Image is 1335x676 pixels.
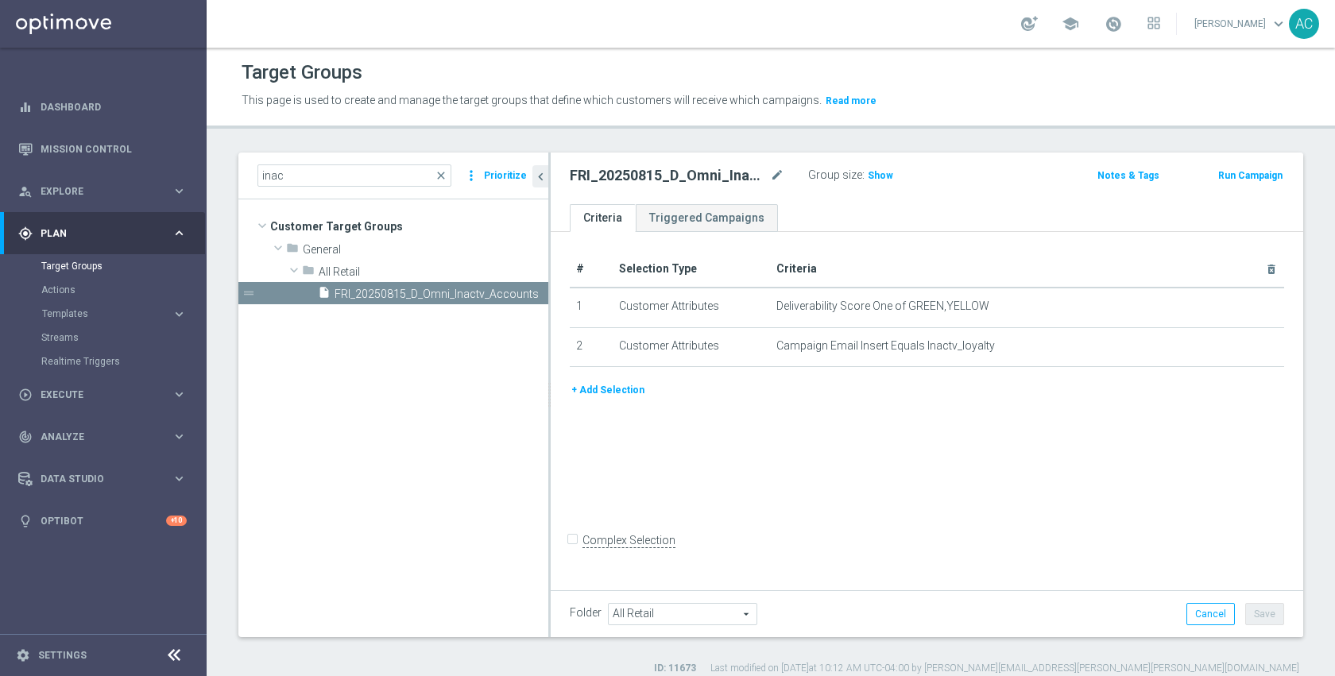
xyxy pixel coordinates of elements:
i: delete_forever [1265,263,1278,276]
button: gps_fixed Plan keyboard_arrow_right [17,227,188,240]
button: chevron_left [532,165,548,187]
i: keyboard_arrow_right [172,183,187,199]
i: keyboard_arrow_right [172,307,187,322]
i: person_search [18,184,33,199]
button: Cancel [1186,603,1235,625]
span: General [303,243,548,257]
i: equalizer [18,100,33,114]
i: play_circle_outline [18,388,33,402]
div: Execute [18,388,172,402]
div: Target Groups [41,254,205,278]
i: folder [286,241,299,260]
span: Campaign Email Insert Equals Inactv_loyalty [776,339,995,353]
button: lightbulb Optibot +10 [17,515,188,527]
div: Dashboard [18,86,187,128]
i: folder [302,264,315,282]
span: Deliverability Score One of GREEN,YELLOW [776,299,989,313]
span: Customer Target Groups [270,215,548,238]
th: # [570,251,613,288]
span: FRI_20250815_D_Omni_Inactv_Accounts [335,288,548,301]
i: track_changes [18,430,33,444]
td: Customer Attributes [613,288,770,327]
td: 1 [570,288,613,327]
i: keyboard_arrow_right [172,429,187,444]
button: Notes & Tags [1096,167,1161,184]
input: Quick find group or folder [257,164,451,187]
button: Templates keyboard_arrow_right [41,307,188,320]
th: Selection Type [613,251,770,288]
div: Data Studio [18,472,172,486]
div: Plan [18,226,172,241]
div: Mission Control [18,128,187,170]
a: Target Groups [41,260,165,272]
div: Analyze [18,430,172,444]
button: track_changes Analyze keyboard_arrow_right [17,431,188,443]
button: Run Campaign [1217,167,1284,184]
i: lightbulb [18,514,33,528]
span: Templates [42,309,156,319]
a: Streams [41,331,165,344]
a: Dashboard [41,86,187,128]
a: Mission Control [41,128,187,170]
td: 2 [570,327,613,367]
td: Customer Attributes [613,327,770,367]
span: Explore [41,187,172,196]
i: keyboard_arrow_right [172,226,187,241]
a: [PERSON_NAME]keyboard_arrow_down [1193,12,1289,36]
button: equalizer Dashboard [17,101,188,114]
button: person_search Explore keyboard_arrow_right [17,185,188,198]
a: Settings [38,651,87,660]
div: +10 [166,516,187,526]
a: Actions [41,284,165,296]
span: All Retail [319,265,548,279]
i: chevron_left [533,169,548,184]
i: gps_fixed [18,226,33,241]
div: Realtime Triggers [41,350,205,373]
button: + Add Selection [570,381,646,399]
span: Analyze [41,432,172,442]
span: Plan [41,229,172,238]
a: Realtime Triggers [41,355,165,368]
i: keyboard_arrow_right [172,471,187,486]
button: play_circle_outline Execute keyboard_arrow_right [17,388,188,401]
label: Last modified on [DATE] at 10:12 AM UTC-04:00 by [PERSON_NAME][EMAIL_ADDRESS][PERSON_NAME][PERSON... [710,662,1299,675]
label: Complex Selection [582,533,675,548]
div: Actions [41,278,205,302]
span: keyboard_arrow_down [1270,15,1287,33]
span: Data Studio [41,474,172,484]
a: Optibot [41,500,166,542]
i: keyboard_arrow_right [172,387,187,402]
button: Mission Control [17,143,188,156]
div: AC [1289,9,1319,39]
span: Show [868,170,893,181]
div: Templates [42,309,172,319]
label: Group size [808,168,862,182]
label: ID: 11673 [654,662,696,675]
span: Execute [41,390,172,400]
i: settings [16,648,30,662]
div: Streams [41,326,205,350]
label: Folder [570,606,602,620]
span: school [1062,15,1079,33]
span: Criteria [776,262,817,275]
a: Triggered Campaigns [636,204,778,232]
button: Read more [824,92,878,110]
i: mode_edit [770,166,784,185]
span: close [435,169,447,182]
button: Data Studio keyboard_arrow_right [17,473,188,485]
button: Prioritize [482,165,529,187]
div: Templates [41,302,205,326]
div: Optibot [18,500,187,542]
a: Criteria [570,204,636,232]
div: Explore [18,184,172,199]
i: insert_drive_file [318,286,331,304]
h1: Target Groups [242,61,362,84]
